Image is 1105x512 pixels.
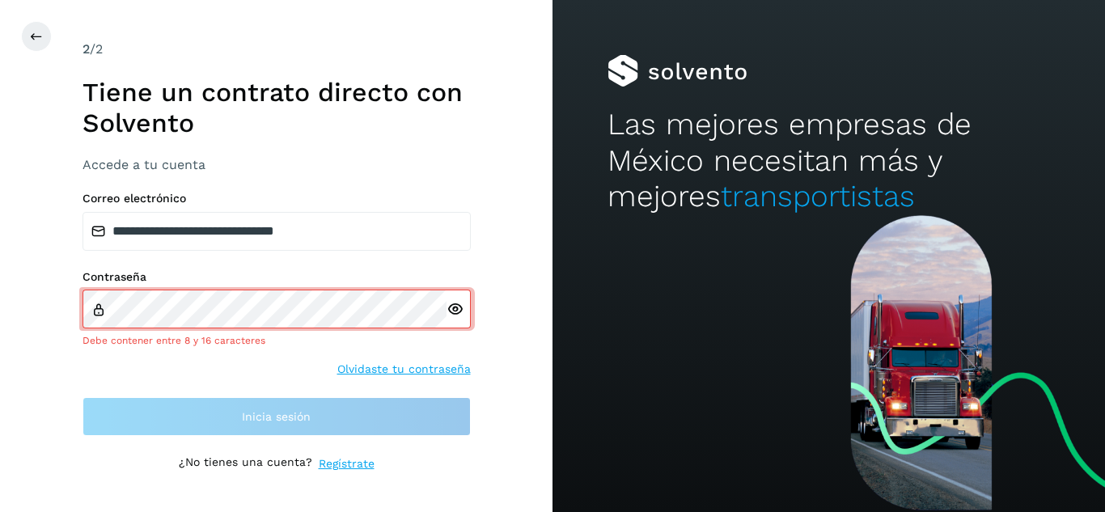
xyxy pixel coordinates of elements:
[83,192,471,205] label: Correo electrónico
[83,333,471,348] div: Debe contener entre 8 y 16 caracteres
[319,455,375,472] a: Regístrate
[83,157,471,172] h3: Accede a tu cuenta
[721,179,915,214] span: transportistas
[83,270,471,284] label: Contraseña
[608,107,1049,214] h2: Las mejores empresas de México necesitan más y mejores
[83,397,471,436] button: Inicia sesión
[179,455,312,472] p: ¿No tienes una cuenta?
[83,41,90,57] span: 2
[242,411,311,422] span: Inicia sesión
[83,77,471,139] h1: Tiene un contrato directo con Solvento
[337,361,471,378] a: Olvidaste tu contraseña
